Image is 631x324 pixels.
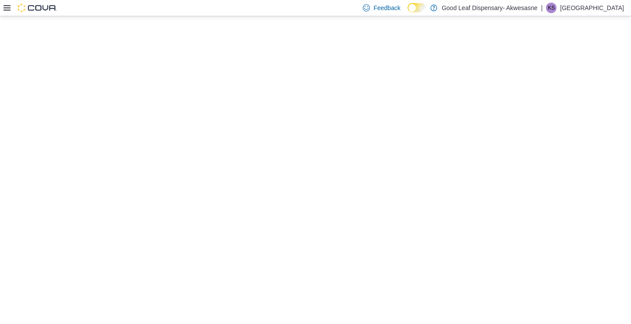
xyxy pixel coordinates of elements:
span: Feedback [373,4,400,12]
div: Karlee Square [546,3,557,13]
p: | [541,3,543,13]
p: Good Leaf Dispensary- Akwesasne [442,3,538,13]
p: [GEOGRAPHIC_DATA] [560,3,624,13]
input: Dark Mode [408,3,426,12]
span: Dark Mode [408,12,408,13]
img: Cova [18,4,57,12]
span: KS [548,3,555,13]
